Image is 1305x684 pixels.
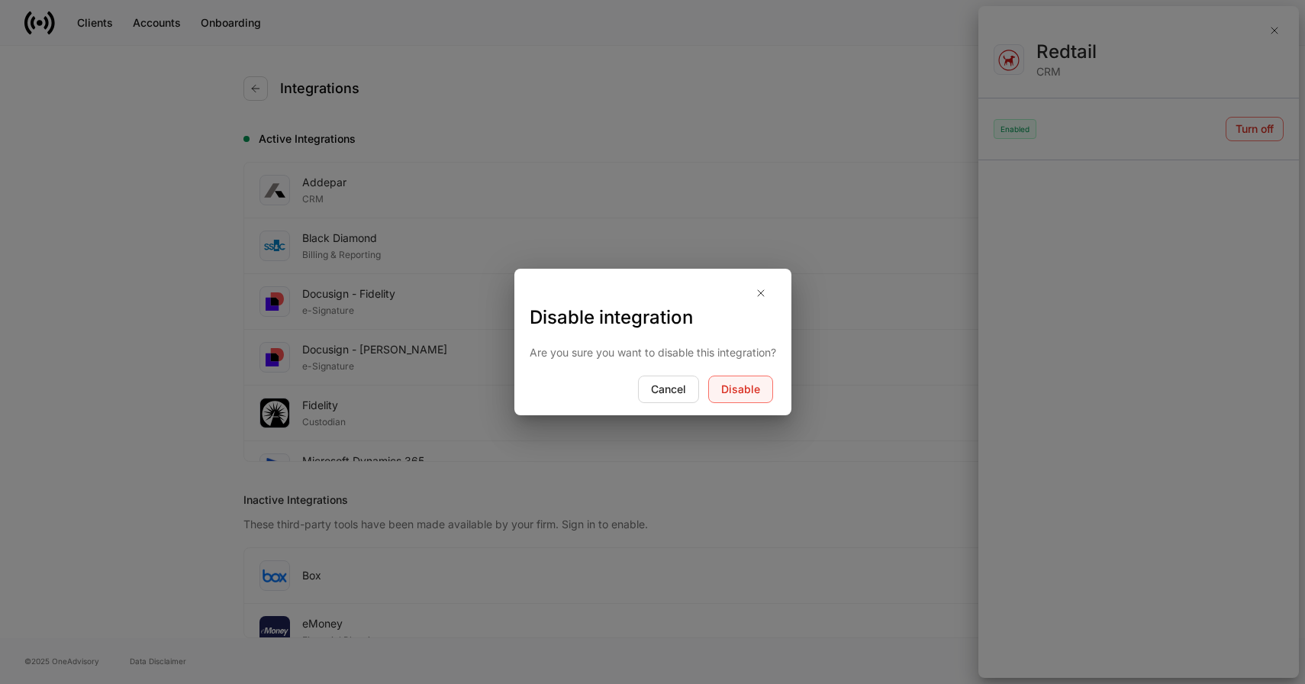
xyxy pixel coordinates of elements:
p: Are you sure you want to disable this integration? [530,345,776,360]
div: Disable [721,382,760,397]
div: Cancel [651,382,686,397]
button: Disable [708,376,773,403]
button: Cancel [638,376,699,403]
h3: Disable integration [530,305,776,330]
